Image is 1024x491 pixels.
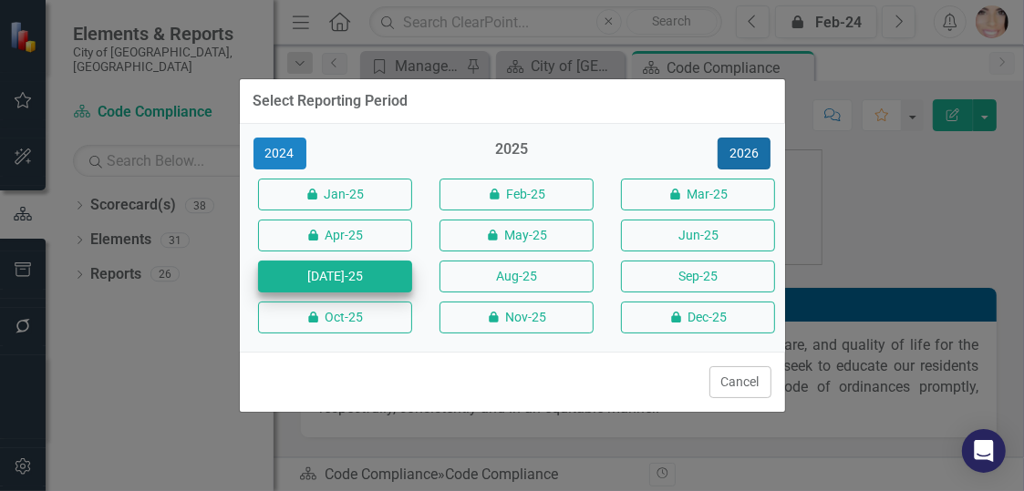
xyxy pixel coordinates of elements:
button: Apr-25 [258,220,412,251]
div: Open Intercom Messenger [962,429,1006,473]
button: Dec-25 [621,302,775,333]
button: Mar-25 [621,179,775,210]
button: Jan-25 [258,179,412,210]
div: 2025 [435,139,589,169]
button: Cancel [709,366,771,398]
div: Select Reporting Period [253,93,409,109]
button: 2024 [253,138,306,169]
button: Sep-25 [621,261,775,292]
button: [DATE]-25 [258,261,412,292]
button: Feb-25 [440,179,594,210]
button: Nov-25 [440,302,594,333]
button: 2026 [718,138,771,169]
button: Jun-25 [621,220,775,251]
button: Aug-25 [440,261,594,292]
button: Oct-25 [258,302,412,333]
button: May-25 [440,220,594,251]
